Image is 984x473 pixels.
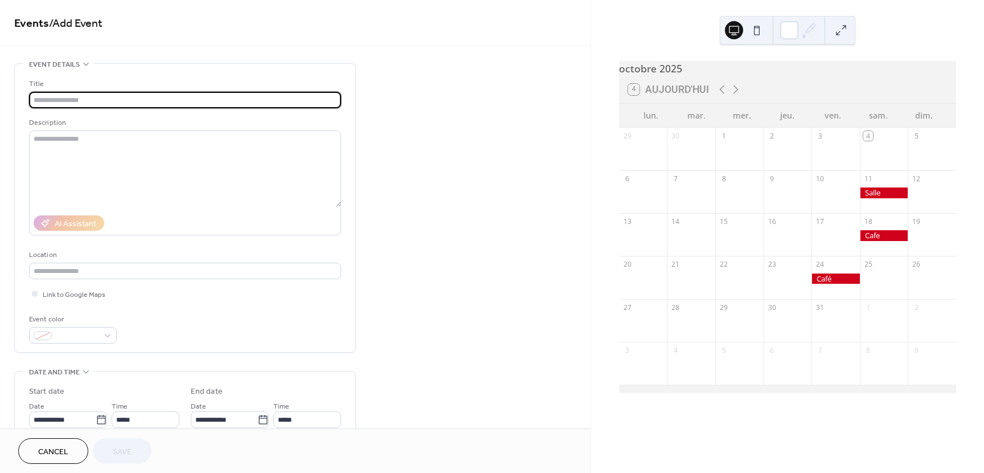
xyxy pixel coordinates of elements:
div: lun. [628,104,674,127]
div: 27 [622,303,632,312]
div: 4 [671,345,680,355]
div: 29 [719,303,729,312]
span: Date [29,401,44,413]
div: 12 [912,174,921,184]
button: Cancel [18,438,88,464]
div: 7 [671,174,680,184]
div: 1 [719,131,729,141]
div: 7 [815,345,825,355]
div: 10 [815,174,825,184]
div: 25 [863,260,873,270]
div: 6 [622,174,632,184]
div: 30 [767,303,777,312]
span: Date [191,401,206,413]
div: Salle [860,187,908,198]
span: Time [273,401,289,413]
div: jeu. [765,104,810,127]
div: Cafe [860,230,908,240]
div: ven. [810,104,856,127]
div: 3 [622,345,632,355]
div: 16 [767,217,777,227]
div: dim. [901,104,947,127]
div: 4 [863,131,873,141]
div: Title [29,78,339,90]
div: 2 [767,131,777,141]
div: 23 [767,260,777,270]
div: 6 [767,345,777,355]
a: Events [14,13,49,35]
div: 18 [863,217,873,227]
div: End date [191,386,223,398]
div: 20 [622,260,632,270]
div: 1 [863,303,873,312]
div: 3 [815,131,825,141]
div: 9 [767,174,777,184]
div: 30 [671,131,680,141]
span: Date and time [29,366,80,378]
div: 14 [671,217,680,227]
div: 9 [912,345,921,355]
div: 19 [912,217,921,227]
div: 21 [671,260,680,270]
div: 11 [863,174,873,184]
div: mar. [674,104,719,127]
div: 31 [815,303,825,312]
div: Event color [29,313,114,325]
div: 5 [719,345,729,355]
div: 8 [863,345,873,355]
div: mer. [719,104,765,127]
div: 2 [912,303,921,312]
span: Link to Google Maps [43,289,105,301]
div: 13 [622,217,632,227]
div: 22 [719,260,729,270]
div: 24 [815,260,825,270]
div: 26 [912,260,921,270]
span: / Add Event [49,13,102,35]
span: Time [112,401,128,413]
span: Event details [29,59,80,71]
div: 29 [622,131,632,141]
div: 15 [719,217,729,227]
div: 5 [912,131,921,141]
div: 8 [719,174,729,184]
div: 28 [671,303,680,312]
span: Cancel [38,446,68,458]
div: Café [811,274,860,284]
div: Start date [29,386,64,398]
div: Description [29,117,339,129]
div: octobre 2025 [619,61,956,76]
div: sam. [856,104,901,127]
div: 17 [815,217,825,227]
div: Location [29,249,339,261]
